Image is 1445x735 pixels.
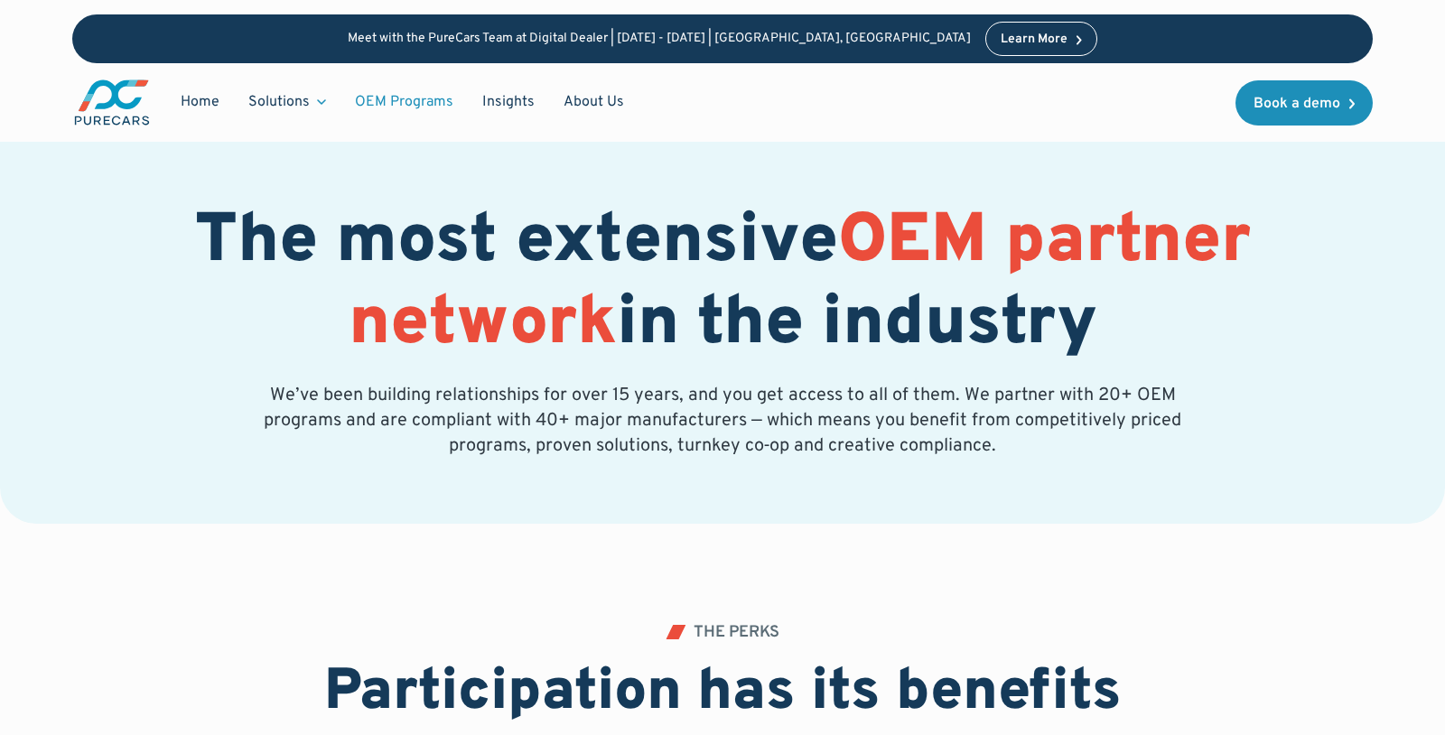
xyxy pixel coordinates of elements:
[549,85,639,119] a: About Us
[349,200,1251,368] span: OEM partner network
[72,202,1373,367] h1: The most extensive in the industry
[234,85,340,119] div: Solutions
[260,383,1185,459] p: We’ve been building relationships for over 15 years, and you get access to all of them. We partne...
[72,78,152,127] a: main
[1001,33,1067,46] div: Learn More
[340,85,468,119] a: OEM Programs
[694,625,779,641] div: THE PERKS
[1235,80,1373,126] a: Book a demo
[348,32,971,47] p: Meet with the PureCars Team at Digital Dealer | [DATE] - [DATE] | [GEOGRAPHIC_DATA], [GEOGRAPHIC_...
[72,78,152,127] img: purecars logo
[324,659,1122,729] h2: Participation has its benefits
[248,92,310,112] div: Solutions
[468,85,549,119] a: Insights
[985,22,1097,56] a: Learn More
[166,85,234,119] a: Home
[1254,97,1340,111] div: Book a demo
